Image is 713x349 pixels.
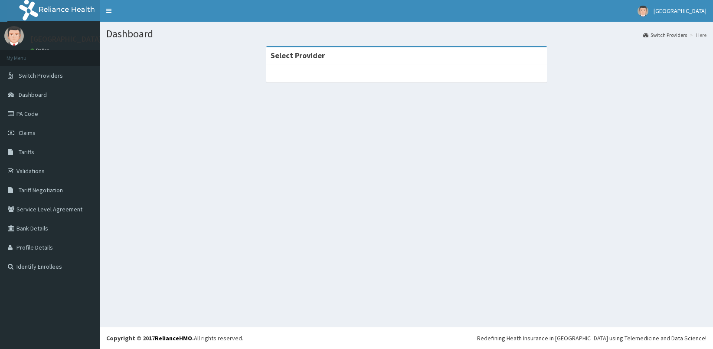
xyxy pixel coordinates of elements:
[19,129,36,137] span: Claims
[654,7,706,15] span: [GEOGRAPHIC_DATA]
[30,47,51,53] a: Online
[100,327,713,349] footer: All rights reserved.
[19,91,47,99] span: Dashboard
[643,31,687,39] a: Switch Providers
[19,72,63,79] span: Switch Providers
[4,26,24,46] img: User Image
[19,148,34,156] span: Tariffs
[271,50,325,60] strong: Select Provider
[106,28,706,40] h1: Dashboard
[30,35,102,43] p: [GEOGRAPHIC_DATA]
[155,334,192,342] a: RelianceHMO
[19,186,63,194] span: Tariff Negotiation
[688,31,706,39] li: Here
[106,334,194,342] strong: Copyright © 2017 .
[477,334,706,342] div: Redefining Heath Insurance in [GEOGRAPHIC_DATA] using Telemedicine and Data Science!
[638,6,648,16] img: User Image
